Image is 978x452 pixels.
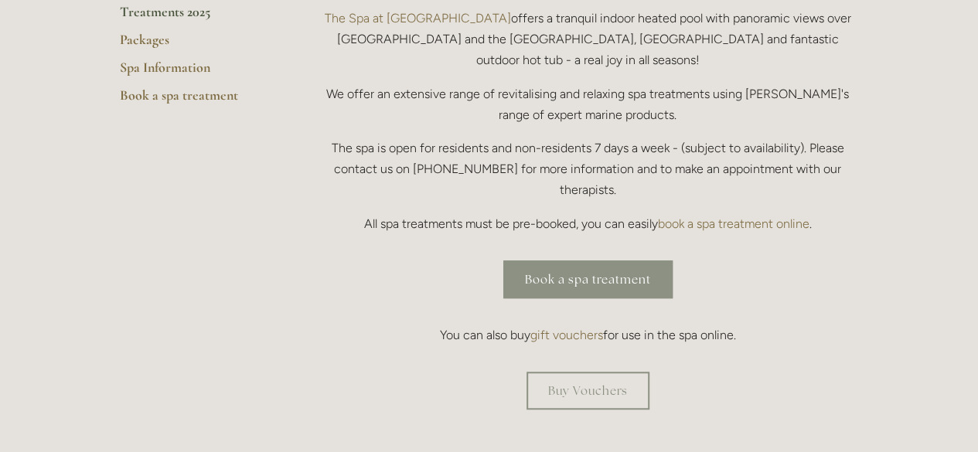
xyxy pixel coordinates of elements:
[120,59,268,87] a: Spa Information
[120,31,268,59] a: Packages
[317,325,859,345] p: You can also buy for use in the spa online.
[317,138,859,201] p: The spa is open for residents and non-residents 7 days a week - (subject to availability). Please...
[317,213,859,234] p: All spa treatments must be pre-booked, you can easily .
[120,3,268,31] a: Treatments 2025
[317,83,859,125] p: We offer an extensive range of revitalising and relaxing spa treatments using [PERSON_NAME]'s ran...
[658,216,809,231] a: book a spa treatment online
[325,11,511,25] a: The Spa at [GEOGRAPHIC_DATA]
[530,328,603,342] a: gift vouchers
[120,87,268,114] a: Book a spa treatment
[317,8,859,71] p: offers a tranquil indoor heated pool with panoramic views over [GEOGRAPHIC_DATA] and the [GEOGRAP...
[503,260,673,298] a: Book a spa treatment
[526,372,649,410] a: Buy Vouchers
